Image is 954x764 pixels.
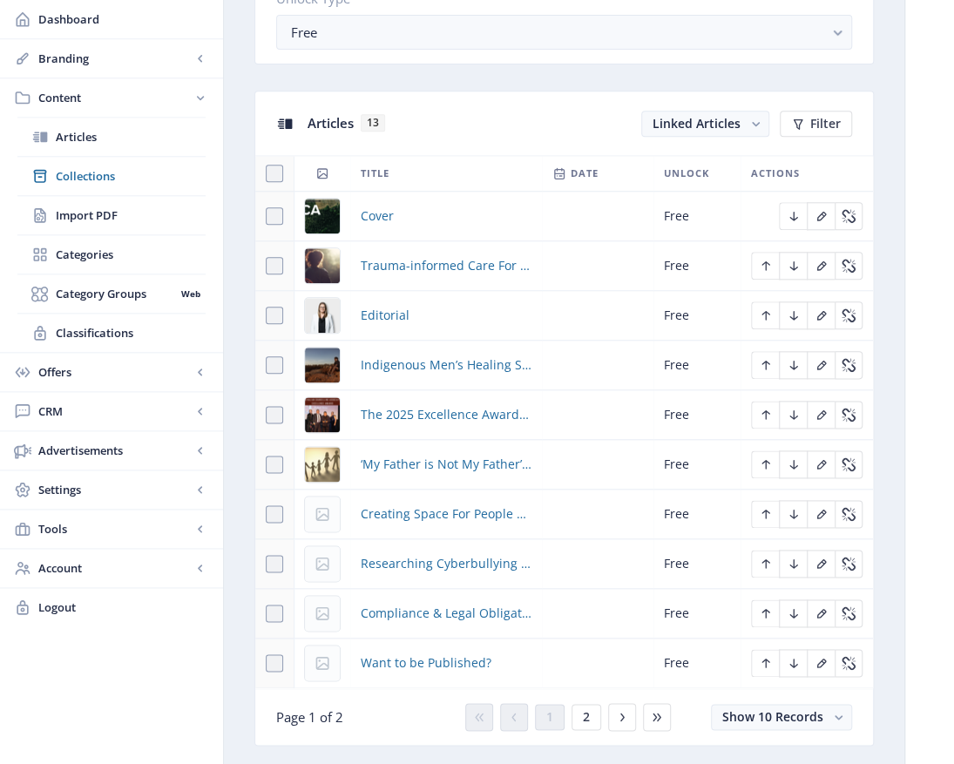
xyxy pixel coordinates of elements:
a: Edit page [835,554,863,571]
a: Edit page [835,504,863,521]
span: 13 [361,114,385,132]
a: Edit page [779,405,807,422]
a: Creating Space For People To Process VAD-Related Grief [361,504,531,524]
a: Edit page [779,554,807,571]
a: Trauma-informed Care For Marginalised and [MEDICAL_DATA] Communities [361,255,531,276]
td: Free [653,192,741,241]
a: Edit page [779,455,807,471]
a: Edit page [779,604,807,620]
a: Classifications [17,314,206,352]
button: Filter [780,111,852,137]
a: Collections [17,157,206,195]
td: Free [653,490,741,539]
a: Indigenous Men’s Healing Shed [361,355,531,375]
button: 1 [535,704,565,730]
app-collection-view: Articles [254,91,874,746]
a: Edit page [835,256,863,273]
a: Categories [17,235,206,274]
a: Import PDF [17,196,206,234]
a: Edit page [807,653,835,670]
span: Account [38,559,192,577]
a: Edit page [751,405,779,422]
a: The 2025 Excellence Awards in Counselling [361,404,531,425]
button: Free [276,15,852,50]
img: 20ee9108-f847-4bf2-ba85-063b0af2a570.png [305,199,340,233]
span: Branding [38,50,192,67]
td: Free [653,241,741,291]
a: Articles [17,118,206,156]
span: Title [361,163,389,184]
td: Free [653,589,741,639]
span: Logout [38,598,209,616]
a: Edit page [835,604,863,620]
a: Category GroupsWeb [17,274,206,313]
span: Filter [810,117,841,131]
span: Advertisements [38,442,192,459]
span: Import PDF [56,206,206,224]
span: Articles [308,114,354,132]
a: Edit page [779,504,807,521]
a: Edit page [807,455,835,471]
a: Edit page [779,306,807,322]
a: Edit page [779,256,807,273]
span: CRM [38,402,192,420]
a: Edit page [751,554,779,571]
td: Free [653,639,741,688]
td: Free [653,341,741,390]
td: Free [653,390,741,440]
a: Edit page [807,604,835,620]
span: Unlock [664,163,709,184]
a: ‘My Father is Not My Father’: Counselling Adults Discovering Misattributed Paternity [361,454,531,475]
span: Content [38,89,192,106]
a: Editorial [361,305,409,326]
td: Free [653,539,741,589]
a: Edit page [807,256,835,273]
span: Offers [38,363,192,381]
span: Want to be Published? [361,652,491,673]
a: Edit page [751,256,779,273]
a: Edit page [807,554,835,571]
a: Edit page [751,504,779,521]
span: Categories [56,246,206,263]
a: Edit page [807,405,835,422]
button: Linked Articles [641,111,769,137]
a: Edit page [751,455,779,471]
img: ab981ce0-861b-4202-afd4-bc964d025124.png [305,397,340,432]
a: Edit page [835,355,863,372]
span: Tools [38,520,192,538]
a: Edit page [835,405,863,422]
a: Edit page [835,306,863,322]
span: Classifications [56,324,206,341]
button: 2 [572,704,601,730]
img: a6e3a276-54b7-42b9-a65c-49dbae380a27.png [305,248,340,283]
a: Edit page [807,504,835,521]
button: Show 10 Records [711,704,852,730]
span: Date [571,163,599,184]
a: Edit page [807,355,835,372]
a: Edit page [807,306,835,322]
span: Collections [56,167,206,185]
img: 720a254a-ddbf-4c43-9fba-4a5e32134782.png [305,447,340,482]
td: Free [653,440,741,490]
a: Edit page [751,355,779,372]
a: Compliance & Legal Obligations of a Cyber Security Breach [361,603,531,624]
span: Articles [56,128,206,145]
img: 6dde319b-8f8b-49d8-9f21-8e6d4efffd5c.png [305,348,340,382]
a: Edit page [751,653,779,670]
a: Edit page [751,604,779,620]
a: Cover [361,206,394,226]
span: Actions [751,163,800,184]
div: Free [291,22,823,43]
span: Settings [38,481,192,498]
td: Free [653,291,741,341]
a: Edit page [779,653,807,670]
a: Edit page [835,206,863,223]
a: Edit page [779,206,807,223]
span: Researching Cyberbullying In Youth Mental Health and Working Towards Holistic Interventions [361,553,531,574]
